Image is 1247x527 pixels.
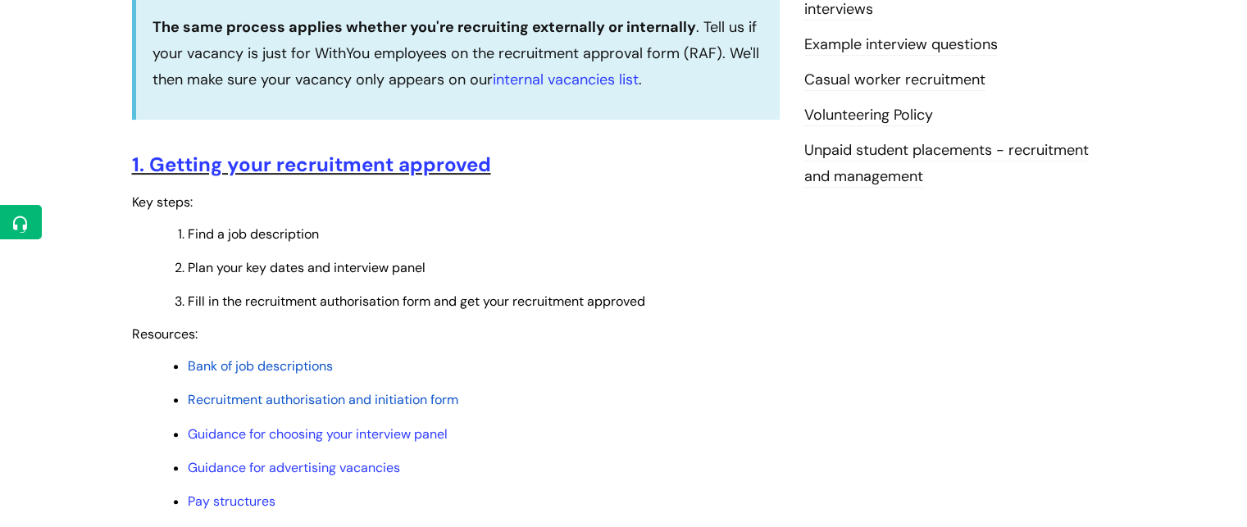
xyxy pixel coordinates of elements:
[188,425,448,443] a: Guidance for choosing your interview panel
[804,34,998,56] a: Example interview questions
[132,325,198,343] span: Resources:
[152,14,763,93] p: . Tell us if your vacancy is just for WithYou employees on the recruitment approval form (RAF). W...
[188,459,400,476] a: Guidance for advertising vacancies
[188,293,645,310] span: Fill in the recruitment authorisation form and get your recruitment approved
[132,193,193,211] span: Key steps:
[804,105,933,126] a: Volunteering Policy
[188,391,458,408] a: Recruitment authorisation and initiation form
[188,259,426,276] span: Plan your key dates and interview panel
[152,17,696,37] strong: The same process applies whether you're recruiting externally or internally
[493,70,639,89] a: internal vacancies list
[188,493,275,510] a: Pay structures
[804,140,1089,188] a: Unpaid student placements - recruitment and management
[132,152,491,177] a: 1. Getting your recruitment approved
[188,357,333,375] a: Bank of job descriptions
[804,70,985,91] a: Casual worker recruitment
[188,225,319,243] span: Find a job description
